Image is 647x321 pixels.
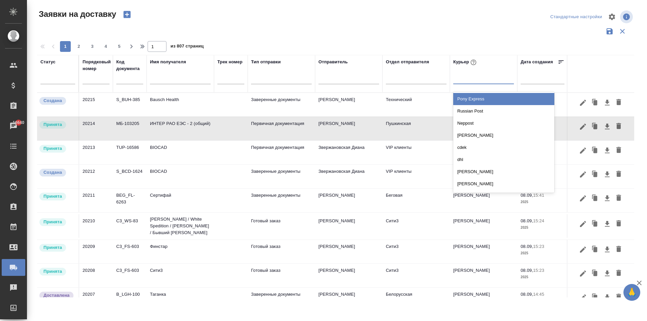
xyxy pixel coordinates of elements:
p: Создана [43,169,62,176]
button: Скачать [602,218,613,230]
p: Принята [43,193,62,200]
button: 4 [100,41,111,52]
p: 14:45 [533,292,544,297]
button: Скачать [602,168,613,181]
button: 🙏 [623,284,640,301]
p: 15:23 [533,244,544,249]
div: cdek [453,141,554,154]
td: Готовый заказ [248,240,315,263]
td: Russian Post [450,117,517,140]
td: VIP клиенты [382,141,450,164]
td: [PERSON_NAME] [315,214,382,238]
button: Редактировать [577,192,589,205]
div: Статус [40,59,56,65]
td: Сертифай [147,189,214,212]
p: Принята [43,219,62,225]
div: Курьер назначен [39,218,75,227]
button: Удалить [613,267,624,280]
button: Клонировать [589,192,602,205]
div: Russian Post [453,105,554,117]
button: Создать [119,9,135,20]
button: Сохранить фильтры [603,25,616,38]
p: Создана [43,97,62,104]
button: Удалить [613,120,624,133]
button: Клонировать [589,120,602,133]
td: Финстар [147,240,214,263]
div: Порядковый номер [83,59,111,72]
td: [PERSON_NAME] [450,189,517,212]
td: [PERSON_NAME] / White Spedition / [PERSON_NAME] / Бывший [PERSON_NAME] [147,213,214,239]
a: 16640 [2,118,25,134]
td: C3_WS-83 [113,214,147,238]
div: Документы доставлены, фактическая дата доставки проставиться автоматически [39,291,75,300]
p: Доставлена [43,292,69,299]
p: 08.09, [521,268,533,273]
td: C3_FS-603 [113,240,147,263]
div: Курьер назначен [39,144,75,153]
td: [PERSON_NAME] [450,288,517,311]
td: Готовый заказ [248,214,315,238]
span: Настроить таблицу [604,9,620,25]
span: 3 [87,43,98,50]
button: Редактировать [577,120,589,133]
button: Сбросить фильтры [616,25,629,38]
button: 2 [73,41,84,52]
td: Заверенные документы [248,189,315,212]
p: 2025 [521,224,564,231]
p: 15:24 [533,218,544,223]
button: 3 [87,41,98,52]
td: Сити3 [382,240,450,263]
button: Удалить [613,168,624,181]
td: 20209 [79,240,113,263]
p: 08.09, [521,292,533,297]
p: 08.09, [521,193,533,198]
td: 20214 [79,117,113,140]
td: Пушкинская [382,117,450,140]
td: [PERSON_NAME] [315,93,382,117]
td: Звержановская Диана [315,141,382,164]
td: [PERSON_NAME] [315,240,382,263]
td: Заверенные документы [248,165,315,188]
div: Тип отправки [251,59,281,65]
td: [PERSON_NAME] [450,240,517,263]
div: Pony Express [453,93,554,105]
p: 2025 [521,274,564,281]
div: Дата создания [521,59,553,65]
span: 4 [100,43,111,50]
div: Курьер назначен [39,120,75,129]
td: Готовый заказ [248,264,315,287]
span: 5 [114,43,125,50]
span: из 807 страниц [171,42,204,52]
td: Таганка [147,288,214,311]
button: Удалить [613,243,624,256]
button: Скачать [602,96,613,109]
td: Беговая [382,189,450,212]
button: Редактировать [577,267,589,280]
td: Технический [382,93,450,117]
button: Скачать [602,144,613,157]
td: [PERSON_NAME] [315,288,382,311]
p: 2025 [521,199,564,205]
td: B_LGH-100 [113,288,147,311]
div: [PERSON_NAME] [453,190,554,202]
td: Заверенные документы [248,288,315,311]
span: 🙏 [626,285,638,299]
button: Клонировать [589,267,602,280]
span: Заявки на доставку [37,9,116,20]
td: 20207 [79,288,113,311]
td: Первичная документация [248,141,315,164]
td: Сити3 [382,264,450,287]
div: split button [549,12,604,22]
button: Удалить [613,192,624,205]
div: Отправитель [318,59,348,65]
td: S_BCD-1624 [113,165,147,188]
td: [PERSON_NAME] [450,214,517,238]
button: 5 [114,41,125,52]
button: Клонировать [589,243,602,256]
td: [PERSON_NAME] [315,117,382,140]
div: Курьер [453,58,478,67]
div: Курьер назначен [39,243,75,252]
span: Посмотреть информацию [620,10,634,23]
div: Трек номер [217,59,243,65]
td: Белорусская [382,288,450,311]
